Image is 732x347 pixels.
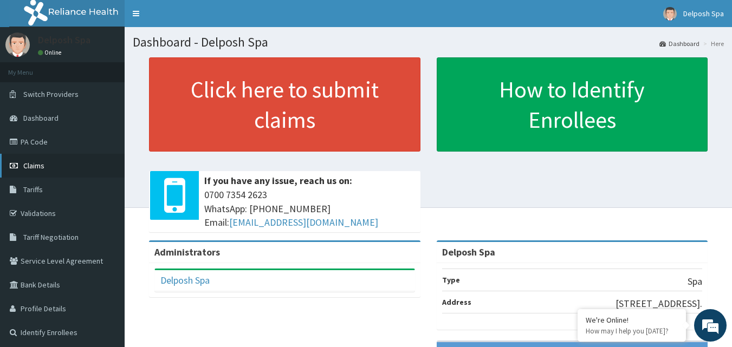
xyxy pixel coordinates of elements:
[442,297,471,307] b: Address
[133,35,724,49] h1: Dashboard - Delposh Spa
[160,274,210,286] a: Delposh Spa
[23,161,44,171] span: Claims
[23,185,43,194] span: Tariffs
[204,188,415,230] span: 0700 7354 2623 WhatsApp: [PHONE_NUMBER] Email:
[437,57,708,152] a: How to Identify Enrollees
[683,9,724,18] span: Delposh Spa
[229,216,378,228] a: [EMAIL_ADDRESS][DOMAIN_NAME]
[204,174,352,187] b: If you have any issue, reach us on:
[23,89,79,99] span: Switch Providers
[616,297,702,311] p: [STREET_ADDRESS].
[20,54,44,81] img: d_794563401_company_1708531726252_794563401
[178,5,204,31] div: Minimize live chat window
[23,232,79,242] span: Tariff Negotiation
[5,232,206,270] textarea: Type your message and hit 'Enter'
[663,7,677,21] img: User Image
[442,275,460,285] b: Type
[63,104,150,214] span: We're online!
[586,315,678,325] div: We're Online!
[56,61,182,75] div: Chat with us now
[38,49,64,56] a: Online
[701,39,724,48] li: Here
[5,32,30,57] img: User Image
[154,246,220,258] b: Administrators
[38,35,90,45] p: Delposh Spa
[659,39,699,48] a: Dashboard
[149,57,420,152] a: Click here to submit claims
[688,274,702,289] p: Spa
[586,326,678,336] p: How may I help you today?
[23,113,59,123] span: Dashboard
[442,246,495,258] strong: Delposh Spa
